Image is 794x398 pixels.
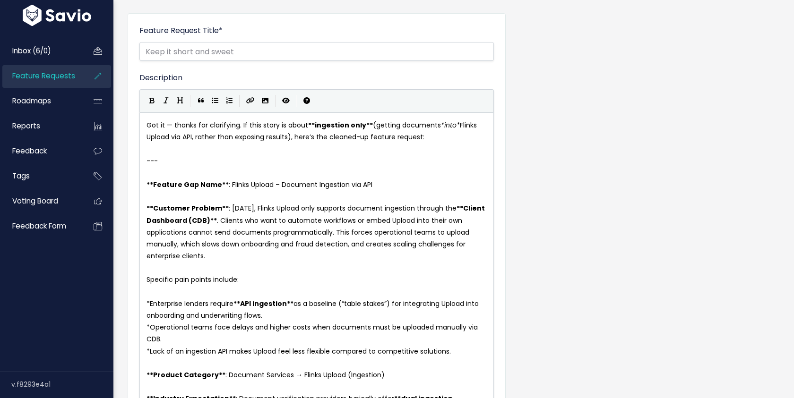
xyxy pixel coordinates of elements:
div: v.f8293e4a1 [11,372,113,397]
button: Generic List [208,94,222,108]
span: Lack of an ingestion API makes Upload feel less flexible compared to competitive solutions. [150,347,451,356]
a: Feedback [2,140,78,162]
a: Feedback form [2,215,78,237]
span: as a baseline (“table stakes”) for integrating Upload into onboarding and underwriting flows. [147,299,481,320]
span: Reports [12,121,40,131]
span: into [444,120,457,130]
i: | [239,95,240,107]
span: Feedback [12,146,47,156]
button: Quote [194,94,208,108]
span: Operational teams face delays and higher costs when documents must be uploaded manually via CDB. [147,322,480,344]
a: Roadmaps [2,90,78,112]
span: API ingestion [240,299,287,308]
button: Numbered List [222,94,236,108]
a: Feature Requests [2,65,78,87]
span: Enterprise lenders require [150,299,233,308]
span: Product Category [153,370,219,380]
input: Keep it short and sweet [139,42,494,61]
span: Customer Problem [153,203,222,213]
span: : Document Services → Flinks Upload (Ingestion) [147,370,385,380]
span: Feature Gap Name [153,180,222,189]
span: Roadmaps [12,96,51,106]
a: Tags [2,165,78,187]
a: Voting Board [2,190,78,212]
span: Voting Board [12,196,58,206]
img: logo-white.9d6f32f41409.svg [20,5,94,26]
span: Feedback form [12,221,66,231]
a: Inbox (6/0) [2,40,78,62]
span: Feature Requests [12,71,75,81]
span: Client Dashboard (CDB) [147,203,486,225]
button: Italic [159,94,173,108]
button: Heading [173,94,187,108]
span: : [DATE], Flinks Upload only supports document ingestion through the . Clients who want to automa... [147,203,486,261]
a: Reports [2,115,78,137]
button: Bold [145,94,159,108]
i: | [190,95,191,107]
span: ingestion only [315,120,366,130]
span: --- [147,156,158,166]
span: Inbox (6/0) [12,46,51,56]
button: Create Link [243,94,258,108]
i: | [296,95,297,107]
button: Markdown Guide [300,94,314,108]
span: Tags [12,171,30,181]
button: Import an image [258,94,272,108]
button: Toggle Preview [279,94,293,108]
span: Got it — thanks for clarifying. If this story is about (getting documents Flinks Upload via API, ... [147,120,479,142]
i: | [275,95,276,107]
span: : Flinks Upload – Document Ingestion via API [147,180,372,189]
label: Feature Request Title [139,25,223,36]
span: Specific pain points include: [147,275,239,284]
label: Description [139,72,182,84]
